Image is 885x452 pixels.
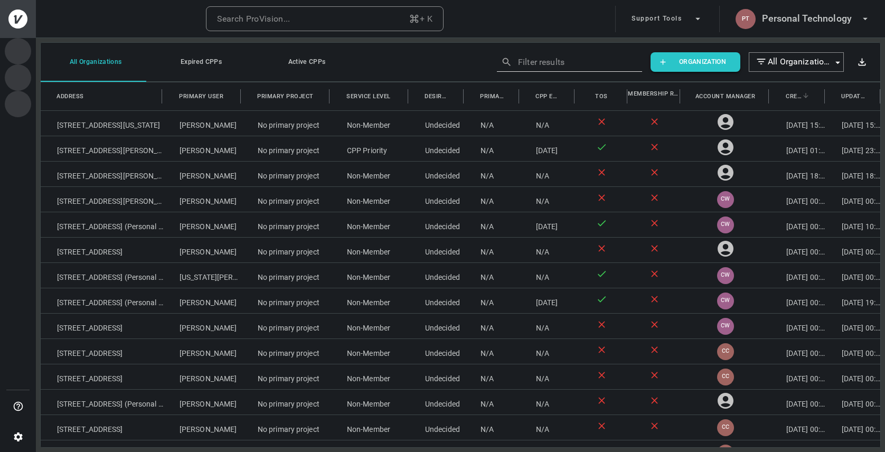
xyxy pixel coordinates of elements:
[241,238,331,262] div: No primary project
[41,364,163,389] div: [STREET_ADDRESS]
[331,212,409,237] div: Non-Member
[41,42,146,82] button: All Organizations
[825,390,881,415] div: [DATE] 00:00:00+00
[627,6,708,32] button: Support Tools
[331,415,409,440] div: Non-Member
[331,390,409,415] div: Non-Member
[825,111,881,136] div: [DATE] 15:14:23.567089+00
[825,136,881,161] div: [DATE] 23:02:52.073125+00
[41,288,163,313] div: [STREET_ADDRESS] (Personal Technology)
[409,238,464,262] div: Undecided
[535,91,559,102] span: CPP Exp
[717,343,734,360] div: CC
[520,364,575,389] div: N/A
[464,136,520,161] div: N/A
[409,162,464,186] div: Undecided
[464,238,520,262] div: N/A
[241,288,331,313] div: No primary project
[331,111,409,136] div: Non-Member
[241,364,331,389] div: No primary project
[41,187,163,212] div: [STREET_ADDRESS][PERSON_NAME]
[241,187,331,212] div: No primary project
[464,415,520,440] div: N/A
[163,238,241,262] div: [PERSON_NAME]
[409,415,464,440] div: Undecided
[520,415,575,440] div: N/A
[41,390,163,415] div: [STREET_ADDRESS] (Personal Technology)
[41,263,163,288] div: [STREET_ADDRESS] (Personal Technology)
[825,415,881,440] div: [DATE] 00:00:00+00
[770,187,825,212] div: [DATE] 00:00:00+00
[770,212,825,237] div: [DATE] 00:00:00+00
[163,162,241,186] div: [PERSON_NAME]
[651,52,740,72] button: Organization
[331,263,409,288] div: Non-Member
[206,6,444,32] button: Search ProVision...+ K
[146,42,252,82] button: Expired CPPs
[825,162,881,186] div: [DATE] 18:07:55.618429+00
[770,162,825,186] div: [DATE] 18:07:54.724577+00
[217,12,290,26] div: Search ProVision...
[163,136,241,161] div: [PERSON_NAME]
[163,314,241,338] div: [PERSON_NAME]
[520,212,575,237] div: [DATE]
[163,390,241,415] div: [PERSON_NAME]
[825,339,881,364] div: [DATE] 00:00:00+00
[331,364,409,389] div: Non-Member
[841,91,865,102] span: Updated at
[518,54,627,70] input: Filter results
[252,42,357,82] button: Active CPPs
[825,238,881,262] div: [DATE] 00:00:00+00
[331,187,409,212] div: Non-Member
[464,390,520,415] div: N/A
[464,111,520,136] div: N/A
[736,9,756,29] div: PT
[409,263,464,288] div: Undecided
[409,364,464,389] div: Undecided
[595,91,608,102] span: TOS
[241,212,331,237] div: No primary project
[825,263,881,288] div: [DATE] 00:00:00+00
[163,212,241,237] div: [PERSON_NAME]
[425,91,448,102] span: Desired
[770,288,825,313] div: [DATE] 00:00:00+00
[520,111,575,136] div: N/A
[409,339,464,364] div: Undecided
[241,339,331,364] div: No primary project
[770,238,825,262] div: [DATE] 00:00:00+00
[770,364,825,389] div: [DATE] 00:00:00+00
[409,12,432,26] div: + K
[163,187,241,212] div: [PERSON_NAME]
[717,191,734,208] div: CW
[464,162,520,186] div: N/A
[409,212,464,237] div: Undecided
[762,11,852,26] h6: Personal Technology
[331,339,409,364] div: Non-Member
[770,111,825,136] div: [DATE] 15:14:21.281464+00
[717,318,734,335] div: CW
[163,288,241,313] div: [PERSON_NAME]
[409,288,464,313] div: Undecided
[241,314,331,338] div: No primary project
[464,263,520,288] div: N/A
[163,364,241,389] div: [PERSON_NAME]
[331,238,409,262] div: Non-Member
[464,314,520,338] div: N/A
[163,415,241,440] div: [PERSON_NAME]
[520,263,575,288] div: N/A
[409,187,464,212] div: Undecided
[241,263,331,288] div: No primary project
[241,162,331,186] div: No primary project
[520,314,575,338] div: N/A
[464,212,520,237] div: N/A
[717,216,734,233] div: CW
[520,288,575,313] div: [DATE]
[41,136,163,161] div: [STREET_ADDRESS][PERSON_NAME]
[717,293,734,309] div: CW
[331,162,409,186] div: Non-Member
[409,390,464,415] div: Undecided
[241,415,331,440] div: No primary project
[825,187,881,212] div: [DATE] 00:00:00+00
[41,314,163,338] div: [STREET_ADDRESS]
[464,187,520,212] div: N/A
